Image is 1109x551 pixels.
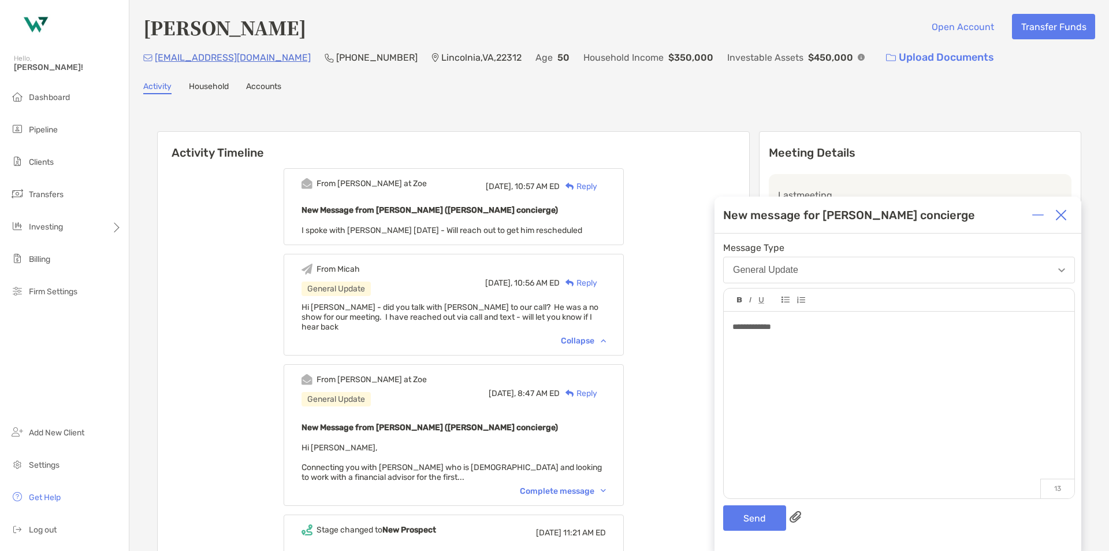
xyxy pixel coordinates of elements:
p: Lincolnia , VA , 22312 [441,50,522,65]
img: transfers icon [10,187,24,201]
p: Investable Assets [727,50,803,65]
h4: [PERSON_NAME] [143,14,306,40]
a: Upload Documents [879,45,1002,70]
div: General Update [302,282,371,296]
img: get-help icon [10,490,24,504]
div: Stage changed to [317,525,436,535]
p: $450,000 [808,50,853,65]
span: Hi [PERSON_NAME], Connecting you with [PERSON_NAME] who is [DEMOGRAPHIC_DATA] and looking to work... [302,443,602,482]
div: General Update [733,265,798,275]
span: Investing [29,222,63,232]
div: New message for [PERSON_NAME] concierge [723,208,975,222]
a: Activity [143,82,172,94]
img: Editor control icon [758,297,764,304]
span: [PERSON_NAME]! [14,62,122,72]
button: Transfer Funds [1012,14,1095,39]
span: 8:47 AM ED [518,389,560,398]
img: firm-settings icon [10,284,24,298]
img: clients icon [10,154,24,168]
div: General Update [302,392,371,406]
b: New Prospect [382,525,436,535]
div: Reply [560,387,597,400]
img: billing icon [10,252,24,265]
img: Chevron icon [601,339,606,342]
img: settings icon [10,457,24,471]
span: [DATE], [489,389,516,398]
span: Log out [29,525,57,535]
img: add_new_client icon [10,425,24,439]
img: Event icon [302,264,312,275]
img: Editor control icon [781,297,790,303]
img: Zoe Logo [14,5,55,46]
p: [PHONE_NUMBER] [336,50,418,65]
span: Pipeline [29,125,58,135]
p: [EMAIL_ADDRESS][DOMAIN_NAME] [155,50,311,65]
span: [DATE], [486,182,513,191]
img: Editor control icon [797,297,805,304]
p: $350,000 [668,50,713,65]
img: Chevron icon [601,489,606,493]
div: From [PERSON_NAME] at Zoe [317,375,427,384]
div: Collapse [561,336,606,346]
span: Hi [PERSON_NAME] - did you talk with [PERSON_NAME] to our call? He was a no show for our meeting.... [302,302,598,332]
img: Open dropdown arrow [1058,268,1065,272]
img: Close [1055,209,1067,221]
img: Editor control icon [749,297,751,303]
img: Email Icon [143,54,152,61]
p: Household Income [583,50,664,65]
div: From [PERSON_NAME] at Zoe [317,179,427,188]
img: Editor control icon [737,297,742,303]
span: 10:57 AM ED [515,182,560,191]
b: New Message from [PERSON_NAME] ([PERSON_NAME] concierge) [302,205,558,215]
img: Info Icon [858,54,865,61]
button: General Update [723,257,1075,283]
img: paperclip attachments [790,511,801,523]
p: Meeting Details [769,146,1071,160]
span: Billing [29,254,50,264]
p: 13 [1040,479,1074,498]
b: New Message from [PERSON_NAME] ([PERSON_NAME] concierge) [302,423,558,432]
p: Last meeting [778,188,1062,202]
span: 10:56 AM ED [514,278,560,288]
div: Reply [560,277,597,289]
span: Message Type [723,242,1075,253]
img: pipeline icon [10,122,24,136]
a: Household [189,82,229,94]
img: Location Icon [431,53,439,62]
span: Settings [29,460,59,470]
p: Age [535,50,553,65]
div: Reply [560,180,597,193]
div: Complete message [520,486,606,496]
button: Open Account [922,14,1003,39]
img: Reply icon [565,390,574,397]
img: Phone Icon [325,53,334,62]
img: Reply icon [565,183,574,190]
button: Send [723,505,786,531]
a: Accounts [246,82,281,94]
span: 11:21 AM ED [563,528,606,538]
span: Dashboard [29,93,70,102]
img: Reply icon [565,279,574,287]
span: [DATE] [536,528,561,538]
span: Clients [29,157,54,167]
img: button icon [886,54,896,62]
span: Transfers [29,190,64,199]
img: dashboard icon [10,90,24,103]
img: Expand or collapse [1032,209,1044,221]
img: Event icon [302,524,312,535]
img: Event icon [302,178,312,189]
div: From Micah [317,264,360,274]
span: Add New Client [29,428,84,438]
img: investing icon [10,219,24,233]
span: Get Help [29,493,61,502]
img: Event icon [302,374,312,385]
p: 50 [557,50,570,65]
h6: Activity Timeline [158,132,749,160]
img: logout icon [10,522,24,536]
span: Firm Settings [29,287,77,297]
span: [DATE], [485,278,512,288]
span: I spoke with [PERSON_NAME] [DATE] - Will reach out to get him rescheduled [302,225,582,235]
